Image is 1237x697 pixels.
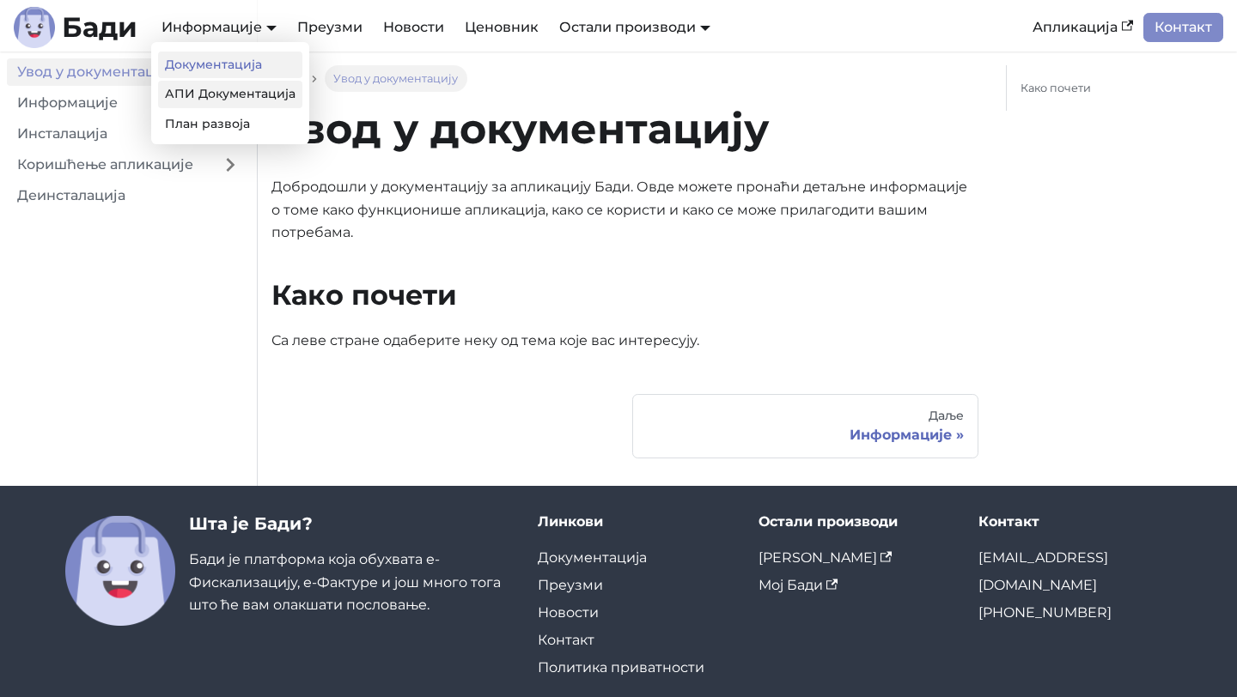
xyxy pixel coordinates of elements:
[538,604,599,621] a: Новости
[632,394,979,459] a: ДаљеИнформације
[1143,13,1223,42] a: Контакт
[7,58,249,86] a: Увод у документацију
[7,120,211,148] a: Инсталација
[978,549,1108,593] a: [EMAIL_ADDRESS][DOMAIN_NAME]
[538,632,594,648] a: Контакт
[62,14,137,41] b: Бади
[759,513,952,530] div: Остали производи
[65,516,175,626] img: Бади
[271,65,978,92] nav: Breadcrumbs
[271,278,978,312] h2: Како почети
[978,513,1172,530] div: Контакт
[538,577,603,593] a: Преузми
[158,111,302,137] a: План развоја
[1022,13,1143,42] a: Апликација
[7,89,211,117] a: Информације
[454,13,549,42] a: Ценовник
[538,549,647,566] a: Документација
[538,513,731,530] div: Линкови
[271,176,978,244] p: Добродошли у документацију за апликацију Бади. Овде можете пронаћи детаљне информације о томе как...
[271,394,978,459] nav: странице докумената
[325,65,466,92] span: Увод у документацију
[7,182,249,209] a: Деинсталација
[978,604,1112,621] a: [PHONE_NUMBER]
[759,577,838,593] a: Мој Бади
[373,13,454,42] a: Новости
[158,52,302,78] a: Документација
[14,7,137,48] a: ЛогоБади
[211,151,249,179] button: Expand sidebar category 'Коришћење апликације'
[538,659,704,676] a: Политика приватности
[161,19,277,35] a: Информације
[271,330,978,352] p: Са леве стране одаберите неку од тема које вас интересују.
[759,549,893,566] a: [PERSON_NAME]
[287,13,373,42] a: Преузми
[559,19,710,35] a: Остали производи
[7,151,211,179] a: Коришћење апликације
[1021,79,1216,97] a: Како почети
[158,81,302,107] a: АПИ Документација
[189,513,510,535] h3: Шта је Бади?
[271,103,978,155] h1: Увод у документацију
[14,7,55,48] img: Лого
[647,409,965,424] div: Даље
[189,513,510,626] div: Бади је платформа која обухвата е-Фискализацију, е-Фактуре и још много тога што ће вам олакшати п...
[647,427,965,444] div: Информације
